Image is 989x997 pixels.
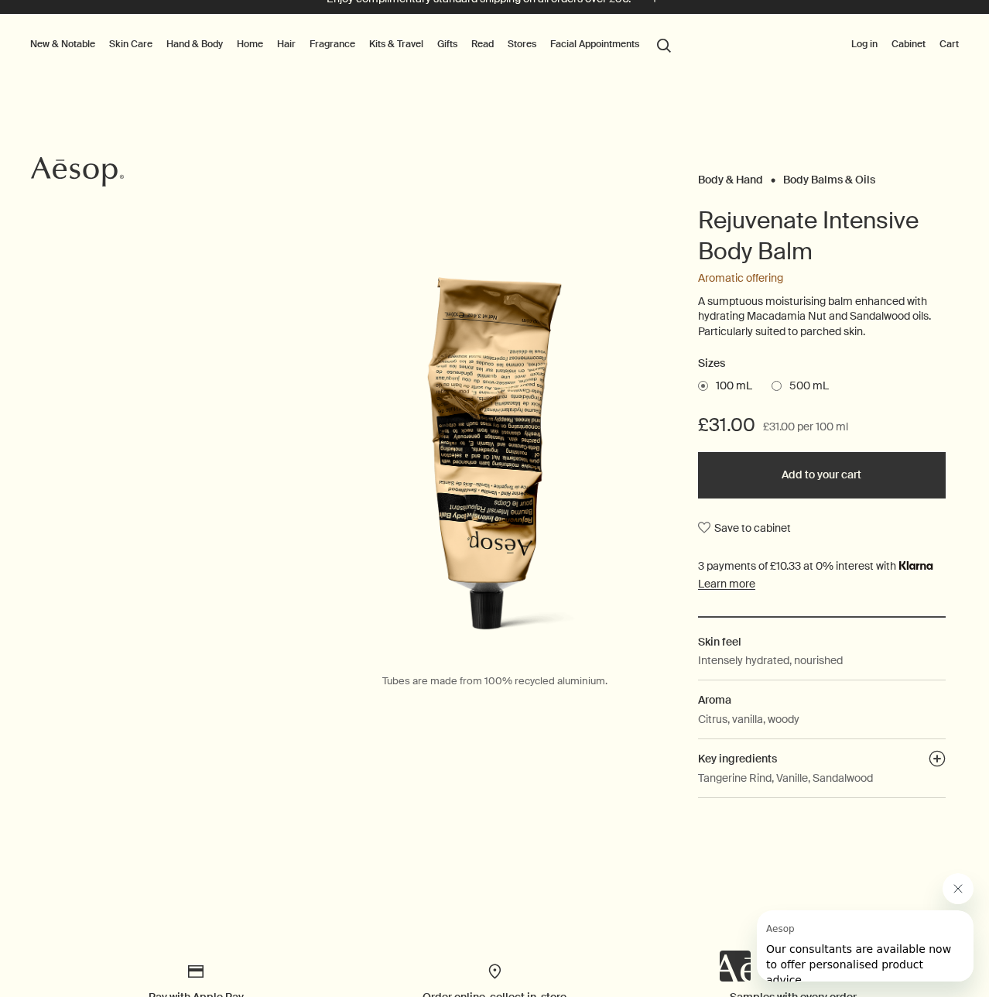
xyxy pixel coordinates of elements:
div: Aesop says "Our consultants are available now to offer personalised product advice.". Open messag... [720,873,974,982]
a: Aesop [27,152,128,195]
a: Facial Appointments [547,35,642,53]
a: Kits & Travel [366,35,426,53]
span: Our consultants are available now to offer personalised product advice. [9,33,194,76]
a: Skin Care [106,35,156,53]
a: Cabinet [888,35,929,53]
button: Log in [848,35,881,53]
img: Card Icon [187,962,205,981]
h2: Sizes [698,355,946,373]
a: Read [468,35,497,53]
a: Home [234,35,266,53]
nav: supplementary [848,14,962,76]
span: Key ingredients [698,752,777,766]
span: £31.00 [698,413,755,437]
h2: Aroma [698,691,946,708]
a: Gifts [434,35,460,53]
a: Body & Hand [698,173,763,180]
span: Tubes are made from 100% recycled aluminium. [382,674,607,687]
img: Icon of a location pin [485,962,504,981]
a: Hand & Body [163,35,226,53]
iframe: Close message from Aesop [943,873,974,904]
iframe: no content [720,951,751,982]
button: Add to your cart - £31.00 [698,452,946,498]
h1: Rejuvenate Intensive Body Balm [698,205,946,267]
span: £31.00 per 100 ml [763,418,848,437]
a: Body Balms & Oils [783,173,875,180]
button: Open search [650,29,678,59]
a: Hair [274,35,299,53]
button: Cart [936,35,962,53]
a: Fragrance [306,35,358,53]
img: Rejuvenate Intensive Body Balm in yellow tube [330,277,659,657]
p: Intensely hydrated, nourished [698,652,843,669]
nav: primary [27,14,678,76]
p: Tangerine Rind, Vanille, Sandalwood [698,769,873,786]
iframe: Message from Aesop [757,910,974,982]
span: 500 mL [782,379,829,394]
p: Citrus, vanilla, woody [698,711,799,728]
button: Stores [505,35,539,53]
button: New & Notable [27,35,98,53]
svg: Aesop [31,156,124,187]
button: Key ingredients [929,750,946,772]
p: A sumptuous moisturising balm enhanced with hydrating Macadamia Nut and Sandalwood oils. Particul... [698,294,946,340]
button: Save to cabinet [698,514,791,542]
h2: Skin feel [698,633,946,650]
span: 100 mL [708,379,752,394]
